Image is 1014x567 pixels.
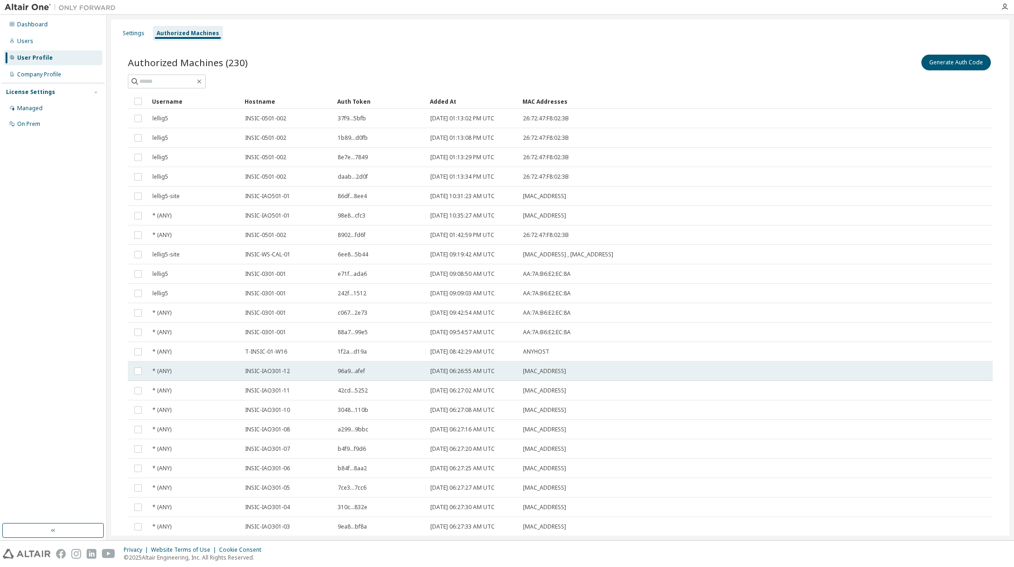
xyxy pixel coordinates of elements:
[152,329,171,336] span: * (ANY)
[338,484,366,492] span: 7ce3...7cc6
[430,484,495,492] span: [DATE] 06:27:27 AM UTC
[245,94,330,109] div: Hostname
[245,115,286,122] span: INSIC-0501-002
[245,387,290,394] span: INSIC-IAO301-11
[430,465,495,472] span: [DATE] 06:27:25 AM UTC
[17,71,61,78] div: Company Profile
[245,212,290,219] span: INSIC-IAO501-01
[430,406,495,414] span: [DATE] 06:27:08 AM UTC
[430,173,494,181] span: [DATE] 01:13:34 PM UTC
[338,387,368,394] span: 42cd...5252
[338,134,368,142] span: 1b89...d0fb
[523,115,569,122] span: 26:72:47:F8:02:3B
[338,406,368,414] span: 3048...110b
[430,231,494,239] span: [DATE] 01:42:59 PM UTC
[523,193,566,200] span: [MAC_ADDRESS]
[6,88,55,96] div: License Settings
[430,290,495,297] span: [DATE] 09:09:03 AM UTC
[523,251,613,258] span: [MAC_ADDRESS] , [MAC_ADDRESS]
[245,368,290,375] span: INSIC-IAO301-12
[152,484,171,492] span: * (ANY)
[245,406,290,414] span: INSIC-IAO301-10
[245,445,290,453] span: INSIC-IAO301-07
[523,329,571,336] span: AA:7A:B6:E2:EC:8A
[152,270,168,278] span: lellig5
[87,549,96,559] img: linkedin.svg
[17,54,53,62] div: User Profile
[152,465,171,472] span: * (ANY)
[523,504,566,511] span: [MAC_ADDRESS]
[523,465,566,472] span: [MAC_ADDRESS]
[102,549,115,559] img: youtube.svg
[338,212,365,219] span: 98e8...cfc3
[338,329,368,336] span: 88a7...99e5
[523,484,566,492] span: [MAC_ADDRESS]
[152,193,180,200] span: lellig5-site
[430,504,495,511] span: [DATE] 06:27:30 AM UTC
[338,465,367,472] span: b84f...8aa2
[430,212,495,219] span: [DATE] 10:35:27 AM UTC
[430,329,495,336] span: [DATE] 09:54:57 AM UTC
[338,193,367,200] span: 86df...8ee4
[152,426,171,433] span: * (ANY)
[523,212,566,219] span: [MAC_ADDRESS]
[17,21,48,28] div: Dashboard
[523,231,569,239] span: 26:72:47:F8:02:3B
[245,523,290,530] span: INSIC-IAO301-03
[338,290,366,297] span: 242f...1512
[338,445,366,453] span: b4f9...f9d6
[337,94,422,109] div: Auth Token
[152,368,171,375] span: * (ANY)
[152,523,171,530] span: * (ANY)
[152,387,171,394] span: * (ANY)
[338,348,367,355] span: 1f2a...d19a
[523,523,566,530] span: [MAC_ADDRESS]
[152,134,168,142] span: lellig5
[523,348,549,355] span: ANYHOST
[430,523,495,530] span: [DATE] 06:27:33 AM UTC
[430,387,495,394] span: [DATE] 06:27:02 AM UTC
[124,546,151,554] div: Privacy
[430,445,495,453] span: [DATE] 06:27:20 AM UTC
[56,549,66,559] img: facebook.svg
[5,3,120,12] img: Altair One
[128,56,248,69] span: Authorized Machines (230)
[523,94,891,109] div: MAC Addresses
[338,231,365,239] span: 8902...fd6f
[152,445,171,453] span: * (ANY)
[338,115,366,122] span: 37f9...5bfb
[152,231,171,239] span: * (ANY)
[245,484,290,492] span: INSIC-IAO301-05
[245,154,286,161] span: INSIC-0501-002
[157,30,219,37] div: Authorized Machines
[523,426,566,433] span: [MAC_ADDRESS]
[17,105,43,112] div: Managed
[523,134,569,142] span: 26:72:47:F8:02:3B
[338,426,368,433] span: a299...9bbc
[523,309,571,317] span: AA:7A:B6:E2:EC:8A
[71,549,81,559] img: instagram.svg
[152,251,180,258] span: lellig5-site
[523,290,571,297] span: AA:7A:B6:E2:EC:8A
[338,504,367,511] span: 310c...832e
[430,94,515,109] div: Added At
[152,154,168,161] span: lellig5
[245,465,290,472] span: INSIC-IAO301-06
[338,368,365,375] span: 96a9...afef
[338,309,367,317] span: c067...2e73
[245,426,290,433] span: INSIC-IAO301-08
[152,212,171,219] span: * (ANY)
[152,406,171,414] span: * (ANY)
[245,134,286,142] span: INSIC-0501-002
[523,387,566,394] span: [MAC_ADDRESS]
[338,173,368,181] span: daab...2d0f
[430,348,495,355] span: [DATE] 08:42:29 AM UTC
[523,368,566,375] span: [MAC_ADDRESS]
[152,309,171,317] span: * (ANY)
[338,251,368,258] span: 6ee8...5b44
[523,270,571,278] span: AA:7A:B6:E2:EC:8A
[430,426,495,433] span: [DATE] 06:27:16 AM UTC
[245,251,290,258] span: INSIC-WS-CAL-01
[17,120,40,128] div: On Prem
[523,173,569,181] span: 26:72:47:F8:02:3B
